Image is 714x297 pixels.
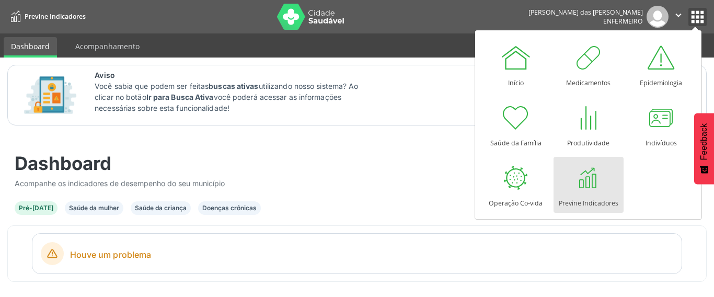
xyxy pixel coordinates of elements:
div: Pré-[DATE] [19,203,53,213]
div: Doenças crônicas [202,203,257,213]
strong: Ir para Busca Ativa [146,93,214,101]
a: Acompanhamento [68,37,147,55]
a: Epidemiologia [626,37,696,93]
span: Previne Indicadores [25,12,86,21]
a: Saúde da Família [481,97,551,153]
div: Saúde da mulher [69,203,119,213]
div: Dashboard [15,152,699,174]
a: Produtividade [554,97,624,153]
strong: buscas ativas [209,82,258,90]
button:  [669,6,688,28]
button: apps [688,8,707,26]
div: [PERSON_NAME] das [PERSON_NAME] [528,8,643,17]
i:  [673,9,684,21]
button: Feedback - Mostrar pesquisa [694,113,714,184]
a: Operação Co-vida [481,157,551,213]
span: Feedback [699,123,709,160]
a: Indivíduos [626,97,696,153]
a: Medicamentos [554,37,624,93]
img: Imagem de CalloutCard [20,72,80,119]
a: Previne Indicadores [554,157,624,213]
span: Houve um problema [70,248,673,261]
p: Você sabia que podem ser feitas utilizando nosso sistema? Ao clicar no botão você poderá acessar ... [95,81,371,113]
span: Enfermeiro [603,17,643,26]
img: img [647,6,669,28]
div: Acompanhe os indicadores de desempenho do seu município [15,178,699,189]
a: Previne Indicadores [7,8,86,25]
div: Saúde da criança [135,203,187,213]
a: Dashboard [4,37,57,58]
span: Aviso [95,70,371,81]
a: Início [481,37,551,93]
